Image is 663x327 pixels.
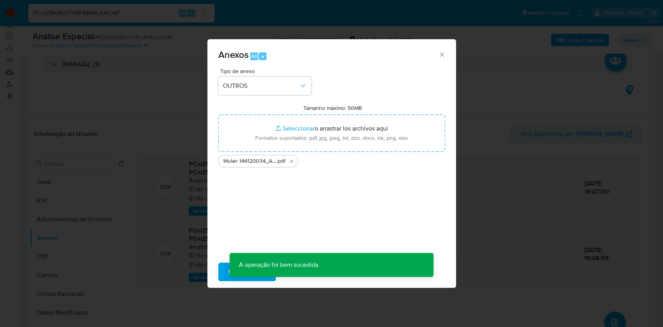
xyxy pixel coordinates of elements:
[251,52,257,60] span: Alt
[218,152,445,167] ul: Archivos seleccionados
[261,52,264,60] span: a
[218,263,276,281] button: Subir arquivo
[303,104,362,111] label: Tamanho máximo: 50MB
[287,157,296,166] button: Eliminar Mulan 146120034_Adir Antonio Warginhak 2025_09_12_09_50_45.pdf
[218,48,249,61] span: Anexos
[218,77,311,95] button: OUTROS
[438,51,445,58] button: Cerrar
[230,253,327,277] p: A operação foi bem sucedida
[277,157,285,165] span: .pdf
[289,263,314,280] span: Cancelar
[223,157,277,165] span: Mulan 146120034_Adir [PERSON_NAME] 2025_09_12_09_50_45
[228,263,266,280] span: Subir arquivo
[223,82,299,90] span: OUTROS
[220,68,313,74] span: Tipo de anexo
